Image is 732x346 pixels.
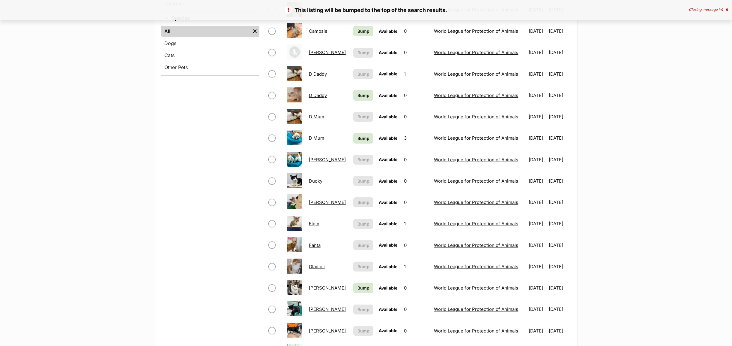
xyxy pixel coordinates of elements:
[309,285,346,291] a: [PERSON_NAME]
[549,213,571,234] td: [DATE]
[526,192,548,213] td: [DATE]
[353,133,373,144] a: Bump
[353,240,373,250] button: Bump
[161,50,259,61] a: Cats
[357,285,369,291] span: Bump
[549,192,571,213] td: [DATE]
[434,135,518,141] a: World League for Protection of Animals
[357,92,369,99] span: Bump
[689,8,728,12] div: Closing message in
[549,128,571,148] td: [DATE]
[309,28,327,34] a: Campsie
[309,178,322,184] a: Ducky
[434,114,518,120] a: World League for Protection of Animals
[357,328,369,334] span: Bump
[526,235,548,256] td: [DATE]
[250,26,259,37] a: Remove filter
[357,28,369,34] span: Bump
[526,85,548,106] td: [DATE]
[379,200,397,205] span: Available
[357,199,369,205] span: Bump
[309,328,346,334] a: [PERSON_NAME]
[357,242,369,248] span: Bump
[357,50,369,56] span: Bump
[353,90,373,101] a: Bump
[353,283,373,293] a: Bump
[526,128,548,148] td: [DATE]
[161,62,259,73] a: Other Pets
[357,114,369,120] span: Bump
[402,235,431,256] td: 0
[379,285,397,290] span: Available
[402,106,431,127] td: 0
[402,128,431,148] td: 3
[402,85,431,106] td: 0
[379,178,397,184] span: Available
[434,199,518,205] a: World League for Protection of Animals
[379,29,397,34] span: Available
[357,178,369,184] span: Bump
[402,256,431,277] td: 1
[379,157,397,162] span: Available
[434,93,518,98] a: World League for Protection of Animals
[357,156,369,163] span: Bump
[549,85,571,106] td: [DATE]
[161,26,250,37] a: All
[379,307,397,312] span: Available
[379,114,397,119] span: Available
[379,221,397,226] span: Available
[549,64,571,84] td: [DATE]
[402,64,431,84] td: 1
[287,152,302,167] img: Donna
[402,299,431,320] td: 0
[526,149,548,170] td: [DATE]
[402,278,431,298] td: 0
[309,71,327,77] a: D Daddy
[353,262,373,272] button: Bump
[434,306,518,312] a: World League for Protection of Animals
[434,71,518,77] a: World League for Protection of Animals
[549,171,571,191] td: [DATE]
[379,328,397,333] span: Available
[434,28,518,34] a: World League for Protection of Animals
[526,64,548,84] td: [DATE]
[526,213,548,234] td: [DATE]
[309,264,325,269] a: Gladioli
[434,328,518,334] a: World League for Protection of Animals
[402,21,431,41] td: 0
[526,21,548,41] td: [DATE]
[353,197,373,207] button: Bump
[161,25,259,75] div: Species
[353,176,373,186] button: Bump
[402,192,431,213] td: 0
[309,135,324,141] a: D Mum
[6,6,726,14] p: This listing will be bumped to the top of the search results.
[402,42,431,63] td: 0
[353,48,373,58] button: Bump
[402,320,431,341] td: 0
[379,93,397,98] span: Available
[379,50,397,55] span: Available
[309,199,346,205] a: [PERSON_NAME]
[549,320,571,341] td: [DATE]
[549,42,571,63] td: [DATE]
[357,306,369,313] span: Bump
[434,285,518,291] a: World League for Protection of Animals
[353,69,373,79] button: Bump
[309,157,346,162] a: [PERSON_NAME]
[379,264,397,269] span: Available
[309,242,321,248] a: Fanta
[434,157,518,162] a: World League for Protection of Animals
[549,256,571,277] td: [DATE]
[287,87,302,102] img: D Daddy
[526,320,548,341] td: [DATE]
[353,305,373,314] button: Bump
[402,149,431,170] td: 0
[526,42,548,63] td: [DATE]
[526,256,548,277] td: [DATE]
[353,326,373,336] button: Bump
[287,237,302,252] img: Fanta
[287,23,302,38] img: Campsie
[309,50,346,55] a: [PERSON_NAME]
[161,38,259,49] a: Dogs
